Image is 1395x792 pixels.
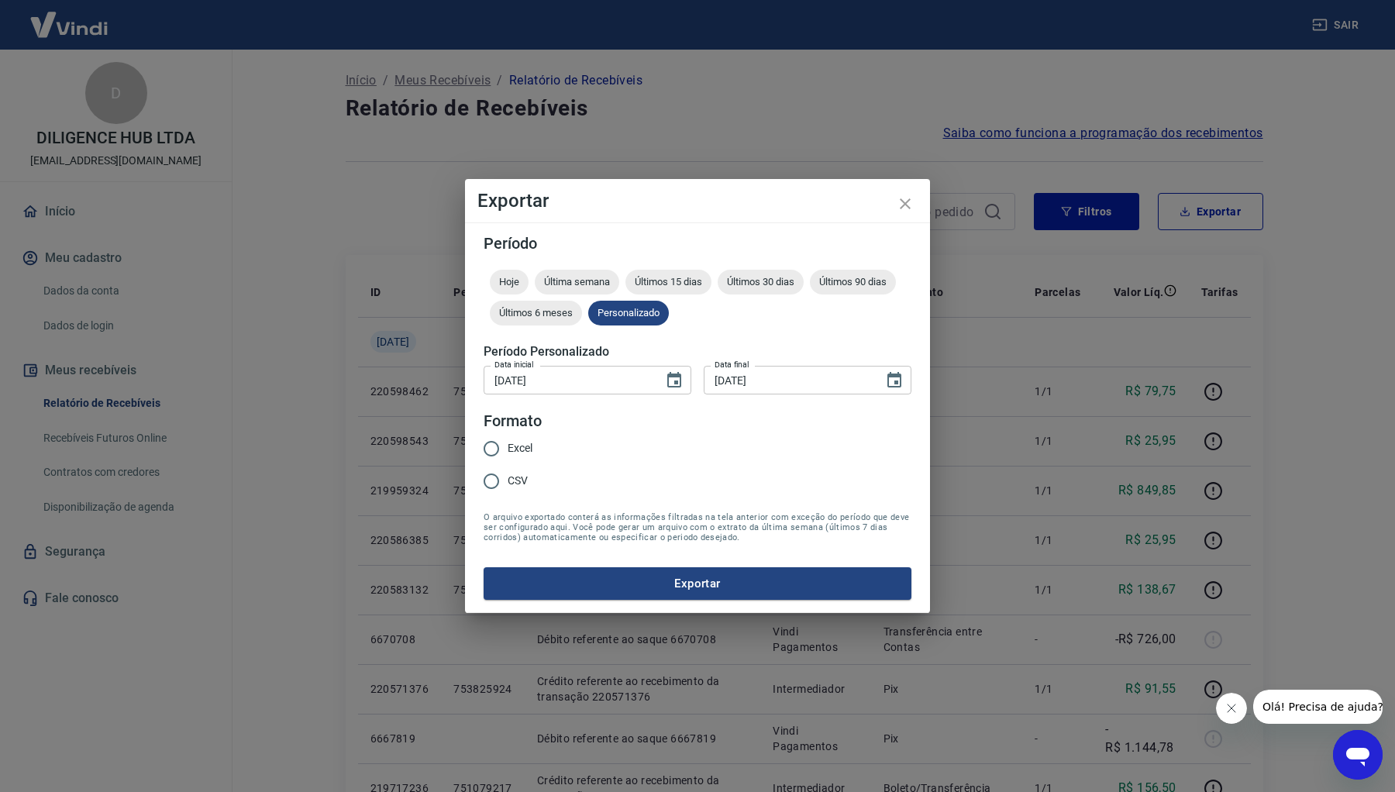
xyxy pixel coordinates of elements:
h5: Período [484,236,911,251]
div: Personalizado [588,301,669,325]
span: Personalizado [588,307,669,319]
iframe: Fechar mensagem [1216,693,1247,724]
span: O arquivo exportado conterá as informações filtradas na tela anterior com exceção do período que ... [484,512,911,542]
button: close [887,185,924,222]
label: Data inicial [494,359,534,370]
span: Última semana [535,276,619,288]
span: Hoje [490,276,529,288]
span: CSV [508,473,528,489]
div: Últimos 30 dias [718,270,804,294]
span: Olá! Precisa de ajuda? [9,11,130,23]
button: Choose date, selected date is 1 de jan de 2025 [659,365,690,396]
div: Últimos 90 dias [810,270,896,294]
span: Excel [508,440,532,456]
h5: Período Personalizado [484,344,911,360]
span: Últimos 15 dias [625,276,711,288]
div: Últimos 15 dias [625,270,711,294]
legend: Formato [484,410,542,432]
iframe: Mensagem da empresa [1253,690,1383,724]
input: DD/MM/YYYY [704,366,873,394]
span: Últimos 90 dias [810,276,896,288]
div: Última semana [535,270,619,294]
h4: Exportar [477,191,918,210]
span: Últimos 6 meses [490,307,582,319]
div: Hoje [490,270,529,294]
div: Últimos 6 meses [490,301,582,325]
button: Choose date, selected date is 31 de jul de 2025 [879,365,910,396]
iframe: Botão para abrir a janela de mensagens [1333,730,1383,780]
span: Últimos 30 dias [718,276,804,288]
label: Data final [715,359,749,370]
input: DD/MM/YYYY [484,366,653,394]
button: Exportar [484,567,911,600]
